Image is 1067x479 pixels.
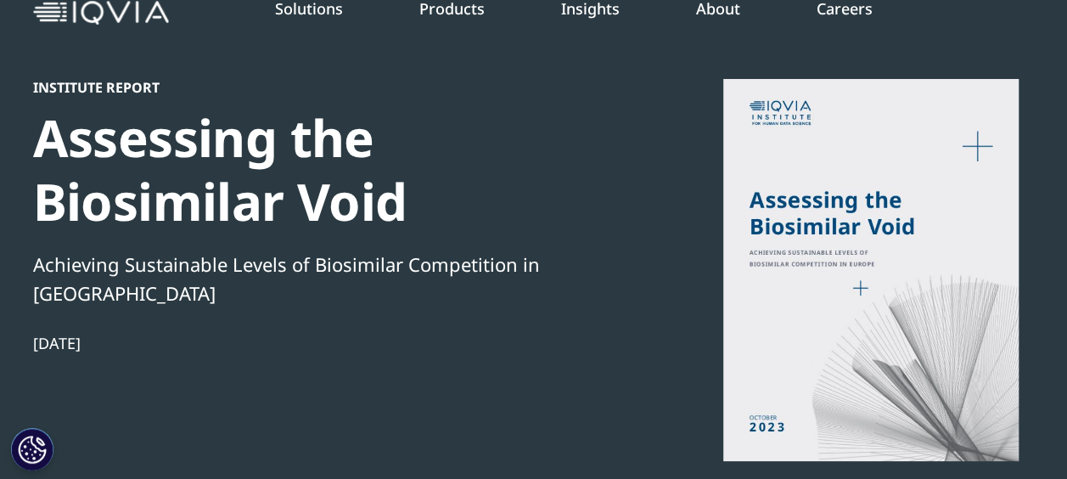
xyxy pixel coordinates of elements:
[33,106,615,234] div: Assessing the Biosimilar Void
[33,250,615,307] div: Achieving Sustainable Levels of Biosimilar Competition in [GEOGRAPHIC_DATA]
[33,333,615,353] div: [DATE]
[33,79,615,96] div: Institute Report
[33,1,169,25] img: IQVIA Healthcare Information Technology and Pharma Clinical Research Company
[11,428,53,471] button: Cookies Settings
